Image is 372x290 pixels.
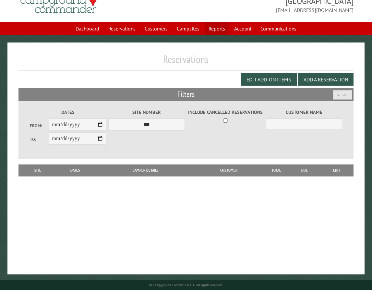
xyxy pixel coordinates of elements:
[257,22,300,35] a: Communications
[22,164,54,176] th: Site
[195,164,263,176] th: Customer
[289,164,320,176] th: Due
[18,53,353,71] h1: Reservations
[72,22,103,35] a: Dashboard
[320,164,354,176] th: Edit
[30,109,106,116] label: Dates
[96,164,195,176] th: Camper Details
[266,109,342,116] label: Customer Name
[241,73,297,86] button: Edit Add-on Items
[298,73,354,86] button: Add a Reservation
[104,22,139,35] a: Reservations
[149,283,222,287] small: © Campground Commander LLC. All rights reserved.
[108,109,185,116] label: Site Number
[54,164,96,176] th: Dates
[205,22,229,35] a: Reports
[30,136,49,142] label: To:
[263,164,289,176] th: Total
[18,88,353,101] h2: Filters
[30,123,49,129] label: From:
[187,109,264,116] label: Include Cancelled Reservations
[333,90,352,100] button: Reset
[230,22,255,35] a: Account
[141,22,172,35] a: Customers
[173,22,203,35] a: Campsites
